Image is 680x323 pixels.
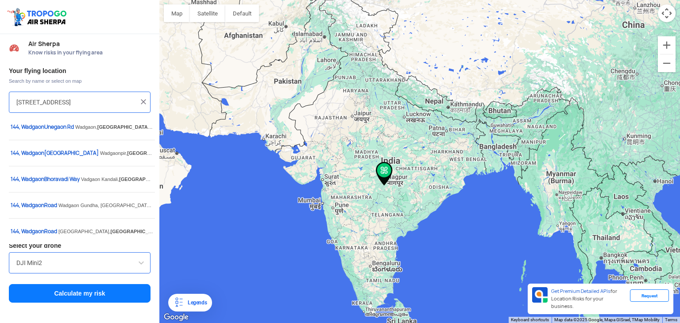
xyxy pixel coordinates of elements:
a: Open this area in Google Maps (opens a new window) [162,311,191,323]
span: gaon [32,202,44,209]
button: Zoom out [658,54,676,72]
span: gaon [32,123,44,131]
span: [GEOGRAPHIC_DATA] [97,124,153,130]
button: Zoom in [658,36,676,54]
span: [GEOGRAPHIC_DATA] [111,229,163,234]
div: Legends [184,297,207,308]
img: Risk Scores [9,42,19,53]
span: 144, Wad Road [11,228,58,235]
div: for Location Risks for your business. [548,287,630,311]
span: 144, Wad Bhoravadi Way [11,176,81,183]
span: 144, Wad Unegaon Rd [11,123,75,131]
span: gaon [32,228,44,235]
span: Wadgaonpir, , [100,150,233,156]
div: Request [630,289,669,302]
span: [GEOGRAPHIC_DATA], , [58,229,216,234]
span: gaon [32,176,44,183]
span: Search by name or select on map [9,77,151,85]
span: 144, Wad Road [11,202,58,209]
input: Search your flying location [16,97,136,108]
button: Show street map [164,4,190,22]
span: Wadgaon, , [75,124,203,130]
img: Premium APIs [532,287,548,303]
span: Know risks in your flying area [28,49,151,56]
span: [GEOGRAPHIC_DATA] [153,203,205,208]
span: Map data ©2025 Google, Mapa GISrael, TMap Mobility [554,317,660,322]
h3: Select your drone [9,242,151,249]
input: Search by name or Brand [16,258,143,268]
img: Google [162,311,191,323]
img: Legends [174,297,184,308]
h3: Your flying location [9,68,151,74]
span: gaon [32,150,44,157]
img: ic_close.png [139,97,148,106]
span: 144, Wad [GEOGRAPHIC_DATA] [11,150,100,157]
button: Calculate my risk [9,284,151,303]
span: Wadgaon Gundha, [GEOGRAPHIC_DATA], [58,203,205,208]
span: [GEOGRAPHIC_DATA] [127,150,179,156]
span: [GEOGRAPHIC_DATA] [119,177,171,182]
span: Air Sherpa [28,40,151,47]
a: Terms [665,317,677,322]
img: ic_tgdronemaps.svg [7,7,70,27]
span: Vadgaon Kandali, , [81,177,224,182]
button: Keyboard shortcuts [511,317,549,323]
button: Map camera controls [658,4,676,22]
span: Get Premium Detailed APIs [551,288,610,294]
button: Show satellite imagery [190,4,225,22]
